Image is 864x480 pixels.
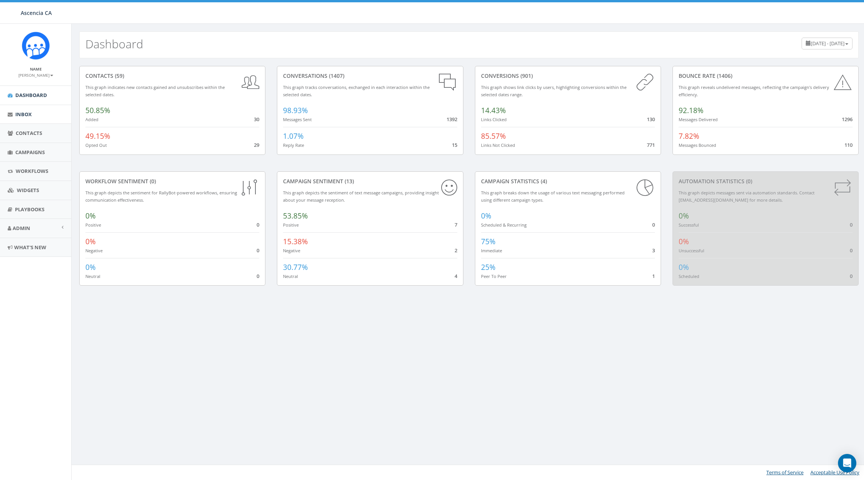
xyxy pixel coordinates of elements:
span: (4) [539,178,547,185]
span: (0) [148,178,156,185]
span: 30.77% [283,262,308,272]
small: Name [30,66,42,72]
a: [PERSON_NAME] [18,71,53,78]
span: 7 [455,221,457,228]
small: This graph breaks down the usage of various text messaging performed using different campaign types. [481,190,625,203]
small: Neutral [85,273,100,279]
span: 75% [481,237,496,247]
small: Successful [679,222,699,228]
small: This graph tracks conversations, exchanged in each interaction within the selected dates. [283,84,430,97]
span: Ascencia CA [21,9,52,16]
span: 25% [481,262,496,272]
span: 98.93% [283,105,308,115]
span: (59) [113,72,124,79]
div: contacts [85,72,259,80]
span: 0 [257,273,259,279]
div: conversations [283,72,457,80]
small: Scheduled & Recurring [481,222,527,228]
span: 0 [652,221,655,228]
span: (901) [519,72,533,79]
span: 0% [85,211,96,221]
span: 85.57% [481,131,506,141]
div: Workflow Sentiment [85,178,259,185]
small: Messages Sent [283,117,312,122]
small: Positive [85,222,101,228]
h2: Dashboard [85,38,143,50]
span: 1.07% [283,131,304,141]
div: Campaign Statistics [481,178,655,185]
small: Negative [85,248,103,253]
span: 0% [85,237,96,247]
span: Inbox [15,111,32,118]
div: Bounce Rate [679,72,853,80]
span: 2 [455,247,457,254]
small: Immediate [481,248,502,253]
span: Playbooks [15,206,44,213]
span: 7.82% [679,131,699,141]
small: This graph depicts the sentiment of text message campaigns, providing insight about your message ... [283,190,439,203]
small: Unsuccessful [679,248,704,253]
img: Rally_Platform_Icon.png [21,31,50,60]
small: Reply Rate [283,142,304,148]
div: conversions [481,72,655,80]
span: 0% [481,211,491,221]
small: Scheduled [679,273,699,279]
span: 0% [85,262,96,272]
span: 0 [257,221,259,228]
span: What's New [14,244,46,251]
small: Neutral [283,273,298,279]
span: 0% [679,237,689,247]
span: 110 [844,141,853,148]
small: This graph depicts the sentiment for RallyBot-powered workflows, ensuring communication effective... [85,190,237,203]
span: 29 [254,141,259,148]
span: 15 [452,141,457,148]
span: 0 [850,247,853,254]
small: Links Not Clicked [481,142,515,148]
small: This graph shows link clicks by users, highlighting conversions within the selected dates range. [481,84,627,97]
span: 92.18% [679,105,704,115]
span: (1407) [327,72,344,79]
span: 30 [254,116,259,123]
span: 1 [652,273,655,279]
a: Acceptable Use Policy [810,469,859,476]
span: 0 [257,247,259,254]
span: 0% [679,211,689,221]
small: Opted Out [85,142,107,148]
span: [DATE] - [DATE] [811,40,844,47]
small: Negative [283,248,300,253]
span: 1296 [842,116,853,123]
span: 49.15% [85,131,110,141]
span: 0 [850,273,853,279]
span: 4 [455,273,457,279]
span: 3 [652,247,655,254]
small: This graph indicates new contacts gained and unsubscribes within the selected dates. [85,84,225,97]
span: 53.85% [283,211,308,221]
span: Contacts [16,130,42,136]
span: (13) [343,178,354,185]
span: 15.38% [283,237,308,247]
span: 50.85% [85,105,110,115]
span: Campaigns [15,149,45,156]
small: Links Clicked [481,117,507,122]
small: This graph reveals undelivered messages, reflecting the campaign's delivery efficiency. [679,84,829,97]
a: Terms of Service [766,469,803,476]
small: [PERSON_NAME] [18,72,53,78]
span: 1392 [447,116,457,123]
span: 0% [679,262,689,272]
small: Added [85,117,98,122]
span: 130 [647,116,655,123]
small: Messages Delivered [679,117,718,122]
span: Admin [13,225,30,232]
div: Campaign Sentiment [283,178,457,185]
span: (1406) [715,72,732,79]
small: Peer To Peer [481,273,507,279]
div: Automation Statistics [679,178,853,185]
div: Open Intercom Messenger [838,454,856,472]
span: 0 [850,221,853,228]
span: Workflows [16,168,48,174]
span: (0) [745,178,752,185]
span: 771 [647,141,655,148]
span: Widgets [17,187,39,194]
small: Positive [283,222,299,228]
span: 14.43% [481,105,506,115]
